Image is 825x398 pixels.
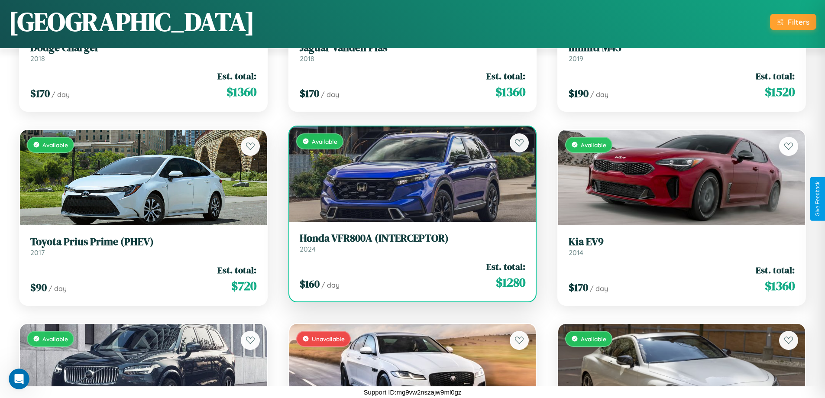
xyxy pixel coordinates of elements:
[321,281,340,289] span: / day
[581,335,606,343] span: Available
[496,274,525,291] span: $ 1280
[569,280,588,294] span: $ 170
[321,90,339,99] span: / day
[569,42,795,54] h3: Infiniti M45
[569,42,795,63] a: Infiniti M452019
[30,54,45,63] span: 2018
[9,369,29,389] iframe: Intercom live chat
[300,42,526,63] a: Jaguar Vanden Plas2018
[486,260,525,273] span: Est. total:
[300,232,526,253] a: Honda VFR800A (INTERCEPTOR)2024
[569,248,583,257] span: 2014
[569,236,795,257] a: Kia EV92014
[300,232,526,245] h3: Honda VFR800A (INTERCEPTOR)
[312,335,345,343] span: Unavailable
[42,141,68,149] span: Available
[9,4,255,39] h1: [GEOGRAPHIC_DATA]
[300,277,320,291] span: $ 160
[590,284,608,293] span: / day
[217,264,256,276] span: Est. total:
[226,83,256,100] span: $ 1360
[756,264,795,276] span: Est. total:
[300,245,316,253] span: 2024
[569,236,795,248] h3: Kia EV9
[30,280,47,294] span: $ 90
[30,42,256,63] a: Dodge Charger2018
[486,70,525,82] span: Est. total:
[495,83,525,100] span: $ 1360
[312,138,337,145] span: Available
[569,86,589,100] span: $ 190
[30,248,45,257] span: 2017
[30,86,50,100] span: $ 170
[364,386,462,398] p: Support ID: mg9vw2nszajw9ml0gz
[581,141,606,149] span: Available
[49,284,67,293] span: / day
[788,17,809,26] div: Filters
[569,54,583,63] span: 2019
[815,181,821,217] div: Give Feedback
[756,70,795,82] span: Est. total:
[30,236,256,248] h3: Toyota Prius Prime (PHEV)
[300,42,526,54] h3: Jaguar Vanden Plas
[30,42,256,54] h3: Dodge Charger
[30,236,256,257] a: Toyota Prius Prime (PHEV)2017
[231,277,256,294] span: $ 720
[770,14,816,30] button: Filters
[52,90,70,99] span: / day
[42,335,68,343] span: Available
[300,86,319,100] span: $ 170
[590,90,608,99] span: / day
[765,83,795,100] span: $ 1520
[765,277,795,294] span: $ 1360
[217,70,256,82] span: Est. total:
[300,54,314,63] span: 2018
